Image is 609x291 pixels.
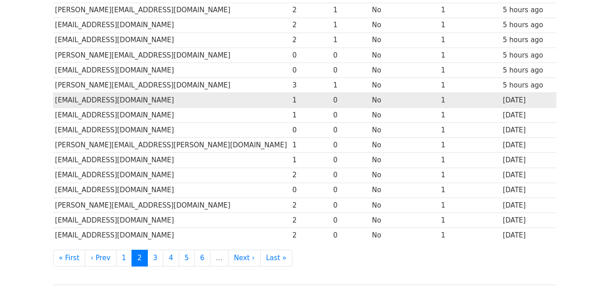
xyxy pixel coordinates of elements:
td: 2 [290,18,331,33]
td: 5 hours ago [501,48,556,63]
td: No [370,108,439,123]
td: 5 hours ago [501,18,556,33]
td: No [370,153,439,168]
td: [DATE] [501,183,556,198]
td: 2 [290,3,331,18]
iframe: Chat Widget [564,247,609,291]
td: 1 [439,138,501,153]
a: 2 [132,250,148,267]
td: 1 [439,198,501,213]
td: 1 [439,48,501,63]
td: 1 [439,18,501,33]
td: [DATE] [501,123,556,138]
a: 1 [116,250,132,267]
td: 1 [439,168,501,183]
td: 1 [439,213,501,228]
td: 1 [439,183,501,198]
td: No [370,33,439,48]
td: 2 [290,33,331,48]
td: 0 [331,153,370,168]
td: No [370,93,439,108]
td: No [370,213,439,228]
td: 0 [290,183,331,198]
td: 1 [331,78,370,92]
td: [EMAIL_ADDRESS][DOMAIN_NAME] [53,213,290,228]
td: 0 [331,198,370,213]
a: Next › [228,250,261,267]
td: 1 [439,33,501,48]
td: 0 [331,183,370,198]
td: [DATE] [501,168,556,183]
td: 5 hours ago [501,63,556,78]
td: [DATE] [501,108,556,123]
a: 3 [147,250,164,267]
td: [EMAIL_ADDRESS][DOMAIN_NAME] [53,228,290,242]
td: No [370,63,439,78]
td: [DATE] [501,213,556,228]
a: ‹ Prev [85,250,117,267]
td: [PERSON_NAME][EMAIL_ADDRESS][DOMAIN_NAME] [53,48,290,63]
td: 1 [331,33,370,48]
td: [PERSON_NAME][EMAIL_ADDRESS][PERSON_NAME][DOMAIN_NAME] [53,138,290,153]
a: 5 [179,250,195,267]
td: 1 [439,78,501,92]
td: [DATE] [501,138,556,153]
td: [DATE] [501,93,556,108]
td: 2 [290,228,331,242]
td: 0 [331,213,370,228]
td: [EMAIL_ADDRESS][DOMAIN_NAME] [53,153,290,168]
td: 1 [290,108,331,123]
td: No [370,3,439,18]
td: [EMAIL_ADDRESS][DOMAIN_NAME] [53,168,290,183]
td: [PERSON_NAME][EMAIL_ADDRESS][DOMAIN_NAME] [53,198,290,213]
td: 1 [290,93,331,108]
td: [EMAIL_ADDRESS][DOMAIN_NAME] [53,33,290,48]
td: No [370,48,439,63]
td: 0 [331,138,370,153]
td: 1 [331,18,370,33]
td: 0 [331,168,370,183]
td: No [370,123,439,138]
a: 6 [194,250,210,267]
td: 1 [290,153,331,168]
td: No [370,18,439,33]
td: 1 [439,93,501,108]
td: No [370,228,439,242]
td: [PERSON_NAME][EMAIL_ADDRESS][DOMAIN_NAME] [53,78,290,92]
td: [EMAIL_ADDRESS][DOMAIN_NAME] [53,93,290,108]
td: 1 [290,138,331,153]
td: No [370,168,439,183]
td: 1 [439,228,501,242]
td: 0 [290,48,331,63]
td: No [370,183,439,198]
td: [EMAIL_ADDRESS][DOMAIN_NAME] [53,63,290,78]
td: [EMAIL_ADDRESS][DOMAIN_NAME] [53,123,290,138]
td: 1 [439,123,501,138]
td: [EMAIL_ADDRESS][DOMAIN_NAME] [53,18,290,33]
a: 4 [163,250,179,267]
td: 0 [331,108,370,123]
td: 0 [331,63,370,78]
td: 1 [439,108,501,123]
td: 2 [290,168,331,183]
td: 0 [290,123,331,138]
td: [DATE] [501,198,556,213]
td: No [370,198,439,213]
td: 1 [439,63,501,78]
td: 2 [290,213,331,228]
td: 5 hours ago [501,78,556,92]
td: No [370,78,439,92]
td: 5 hours ago [501,33,556,48]
td: 1 [439,153,501,168]
td: 2 [290,198,331,213]
td: [PERSON_NAME][EMAIL_ADDRESS][DOMAIN_NAME] [53,3,290,18]
td: [DATE] [501,153,556,168]
td: [DATE] [501,228,556,242]
td: No [370,138,439,153]
td: 1 [439,3,501,18]
td: 0 [331,48,370,63]
td: 0 [290,63,331,78]
td: 1 [331,3,370,18]
td: 3 [290,78,331,92]
a: « First [53,250,86,267]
